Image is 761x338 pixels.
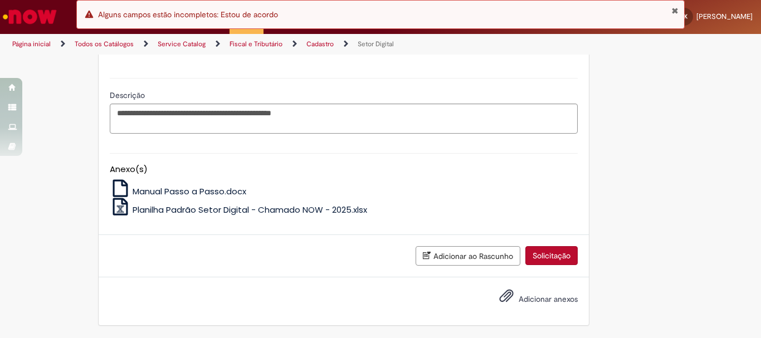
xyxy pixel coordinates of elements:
h5: Anexo(s) [110,165,578,174]
button: Fechar Notificação [671,6,679,15]
span: Alguns campos estão incompletos: Estou de acordo [98,9,278,19]
ul: Trilhas de página [8,34,499,55]
img: ServiceNow [1,6,58,28]
a: Manual Passo a Passo.docx [110,185,247,197]
button: Solicitação [525,246,578,265]
a: Setor Digital [358,40,394,48]
span: Planilha Padrão Setor Digital - Chamado NOW - 2025.xlsx [133,204,367,215]
span: Adicionar anexos [519,294,578,304]
button: Adicionar anexos [496,286,516,311]
a: Fiscal e Tributário [230,40,282,48]
span: Descrição [110,90,147,100]
button: Adicionar ao Rascunho [416,246,520,266]
span: [PERSON_NAME] [696,12,753,21]
a: Cadastro [306,40,334,48]
a: Service Catalog [158,40,206,48]
span: Manual Passo a Passo.docx [133,185,246,197]
textarea: Descrição [110,104,578,134]
a: Planilha Padrão Setor Digital - Chamado NOW - 2025.xlsx [110,204,368,215]
a: Todos os Catálogos [75,40,134,48]
a: Página inicial [12,40,51,48]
